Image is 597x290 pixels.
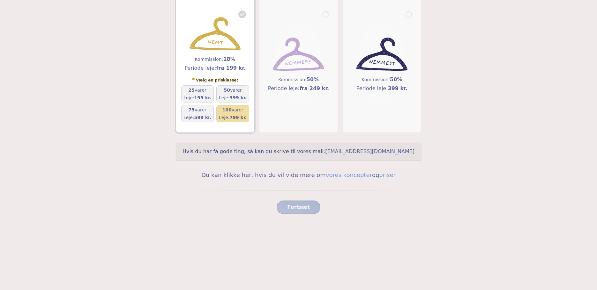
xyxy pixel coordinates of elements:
span: Hvis du har få gode ting, så kan du skrive til vores mail: [183,148,325,154]
a: [EMAIL_ADDRESS][DOMAIN_NAME] [325,148,414,154]
h5: Leje: [219,114,247,121]
span: 50 [224,88,230,93]
span: 399 kr. [388,85,407,91]
span: 799 kr. [230,115,247,120]
span: 50% [307,76,319,82]
h5: Kommission: [268,76,329,83]
span: 399 kr. [230,95,247,100]
h5: Periode leje: [185,64,246,72]
span: 599 kr. [194,115,212,120]
h5: varer [219,87,247,93]
span: Fortsæt [287,203,310,211]
a: priser [379,172,396,178]
h5: Du kan klikke her, hvis du vil vide mere om og [176,171,421,180]
span: fra 249 kr. [300,85,329,91]
h5: varer [183,107,211,113]
a: vores koncepter [326,172,372,178]
span: 25 [189,88,195,93]
span: 75 [189,107,195,112]
h5: Periode leje: [356,85,407,92]
h5: Leje: [183,114,211,121]
span: fra 199 kr. [216,65,246,71]
span: 18% [223,56,235,62]
h5: Leje: [183,95,211,101]
span: Vælg en prisklasse: [196,78,238,83]
h5: Kommission: [356,76,407,83]
span: 199 kr. [194,95,212,100]
h5: Leje: [219,95,247,101]
h5: Periode leje: [268,85,329,92]
span: 50% [390,76,402,82]
span: 100 [222,107,232,112]
h5: varer [183,87,211,93]
button: Fortsæt [277,201,320,214]
h5: varer [219,107,247,113]
h5: Kommission: [185,55,246,63]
